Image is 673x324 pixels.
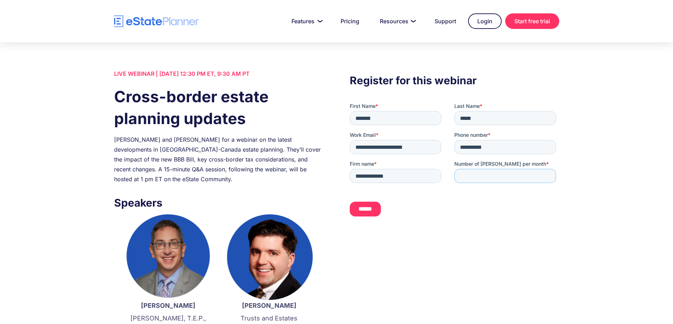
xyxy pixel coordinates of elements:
strong: [PERSON_NAME] [242,302,296,309]
a: Resources [371,14,423,28]
h3: Register for this webinar [350,72,559,88]
a: Features [283,14,329,28]
a: home [114,15,199,27]
a: Pricing [332,14,368,28]
a: Login [468,13,502,29]
a: Support [426,14,465,28]
h1: Cross-border estate planning updates [114,86,323,129]
h3: Speakers [114,195,323,211]
a: Start free trial [505,13,559,29]
p: Trusts and Estates [226,314,313,323]
div: LIVE WEBINAR | [DATE] 12:30 PM ET, 9:30 AM PT [114,69,323,79]
iframe: Form 0 [350,103,559,222]
strong: [PERSON_NAME] [141,302,195,309]
div: [PERSON_NAME] and [PERSON_NAME] for a webinar on the latest developments in [GEOGRAPHIC_DATA]-Can... [114,135,323,184]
